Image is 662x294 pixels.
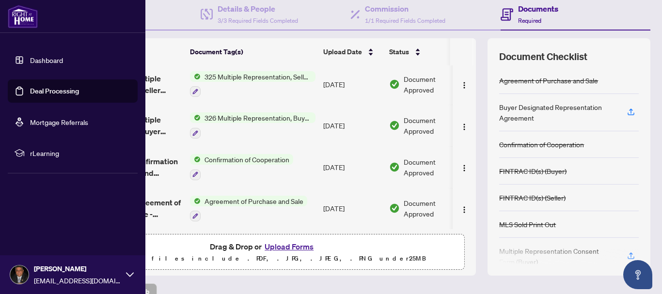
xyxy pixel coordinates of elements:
[518,17,541,24] span: Required
[190,112,315,139] button: Status Icon326 Multiple Representation, Buyer - Acknowledgement & Consent Disclosure
[319,63,385,105] td: [DATE]
[460,123,468,131] img: Logo
[319,38,385,65] th: Upload Date
[186,38,319,65] th: Document Tag(s)
[201,154,293,165] span: Confirmation of Cooperation
[210,240,316,253] span: Drag & Drop or
[457,77,472,92] button: Logo
[404,115,464,136] span: Document Approved
[518,3,558,15] h4: Documents
[457,118,472,133] button: Logo
[30,118,88,126] a: Mortgage Referrals
[319,105,385,146] td: [DATE]
[404,198,464,219] span: Document Approved
[201,71,315,82] span: 325 Multiple Representation, Seller - Acknowledgement & Consent Disclosure
[499,219,556,230] div: MLS Sold Print Out
[499,166,567,176] div: FINTRAC ID(s) (Buyer)
[460,164,468,172] img: Logo
[404,74,464,95] span: Document Approved
[8,5,38,28] img: logo
[319,188,385,230] td: [DATE]
[460,81,468,89] img: Logo
[404,156,464,178] span: Document Approved
[190,154,201,165] img: Status Icon
[34,275,121,286] span: [EMAIL_ADDRESS][DOMAIN_NAME]
[457,159,472,175] button: Logo
[457,201,472,216] button: Logo
[34,263,121,274] span: [PERSON_NAME]
[319,146,385,188] td: [DATE]
[389,162,400,172] img: Document Status
[30,56,63,64] a: Dashboard
[499,246,615,267] div: Multiple Representation Consent Form (Buyer)
[68,253,458,264] p: Supported files include .PDF, .JPG, .JPEG, .PNG under 25 MB
[201,196,307,206] span: Agreement of Purchase and Sale
[190,71,201,82] img: Status Icon
[190,196,307,222] button: Status IconAgreement of Purchase and Sale
[499,50,587,63] span: Document Checklist
[499,75,598,86] div: Agreement of Purchase and Sale
[623,260,652,289] button: Open asap
[389,203,400,214] img: Document Status
[218,17,298,24] span: 3/3 Required Fields Completed
[30,87,79,95] a: Deal Processing
[499,102,615,123] div: Buyer Designated Representation Agreement
[365,17,445,24] span: 1/1 Required Fields Completed
[218,3,298,15] h4: Details & People
[323,46,362,57] span: Upload Date
[190,196,201,206] img: Status Icon
[201,112,315,123] span: 326 Multiple Representation, Buyer - Acknowledgement & Consent Disclosure
[389,120,400,131] img: Document Status
[365,3,445,15] h4: Commission
[190,112,201,123] img: Status Icon
[190,154,293,180] button: Status IconConfirmation of Cooperation
[499,192,566,203] div: FINTRAC ID(s) (Seller)
[10,265,29,284] img: Profile Icon
[389,46,409,57] span: Status
[262,240,316,253] button: Upload Forms
[190,71,315,97] button: Status Icon325 Multiple Representation, Seller - Acknowledgement & Consent Disclosure
[460,206,468,214] img: Logo
[389,79,400,90] img: Document Status
[63,234,464,270] span: Drag & Drop orUpload FormsSupported files include .PDF, .JPG, .JPEG, .PNG under25MB
[499,139,584,150] div: Confirmation of Cooperation
[385,38,468,65] th: Status
[30,148,131,158] span: rLearning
